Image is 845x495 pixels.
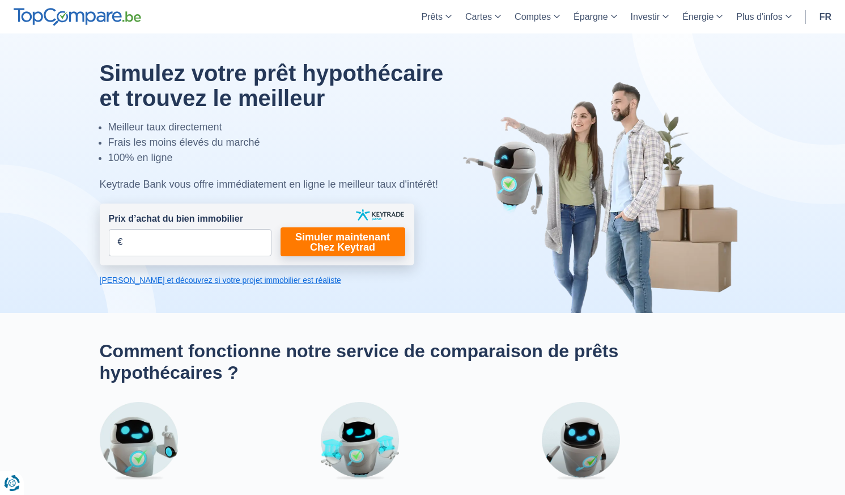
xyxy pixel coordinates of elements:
[108,135,470,150] li: Frais les moins élevés du marché
[281,227,405,256] a: Simuler maintenant Chez Keytrad
[100,61,470,111] h1: Simulez votre prêt hypothécaire et trouvez le meilleur
[356,209,404,221] img: keytrade
[100,177,470,192] div: Keytrade Bank vous offre immédiatement en ligne le meilleur taux d'intérêt!
[100,402,178,480] img: Etape 1
[108,150,470,166] li: 100% en ligne
[108,120,470,135] li: Meilleur taux directement
[321,402,399,480] img: Etape 2
[462,81,746,313] img: image-hero
[109,213,243,226] label: Prix d’achat du bien immobilier
[14,8,141,26] img: TopCompare
[100,340,746,384] h2: Comment fonctionne notre service de comparaison de prêts hypothécaires ?
[100,274,414,286] a: [PERSON_NAME] et découvrez si votre projet immobilier est réaliste
[118,236,123,249] span: €
[542,402,620,480] img: Etape 3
